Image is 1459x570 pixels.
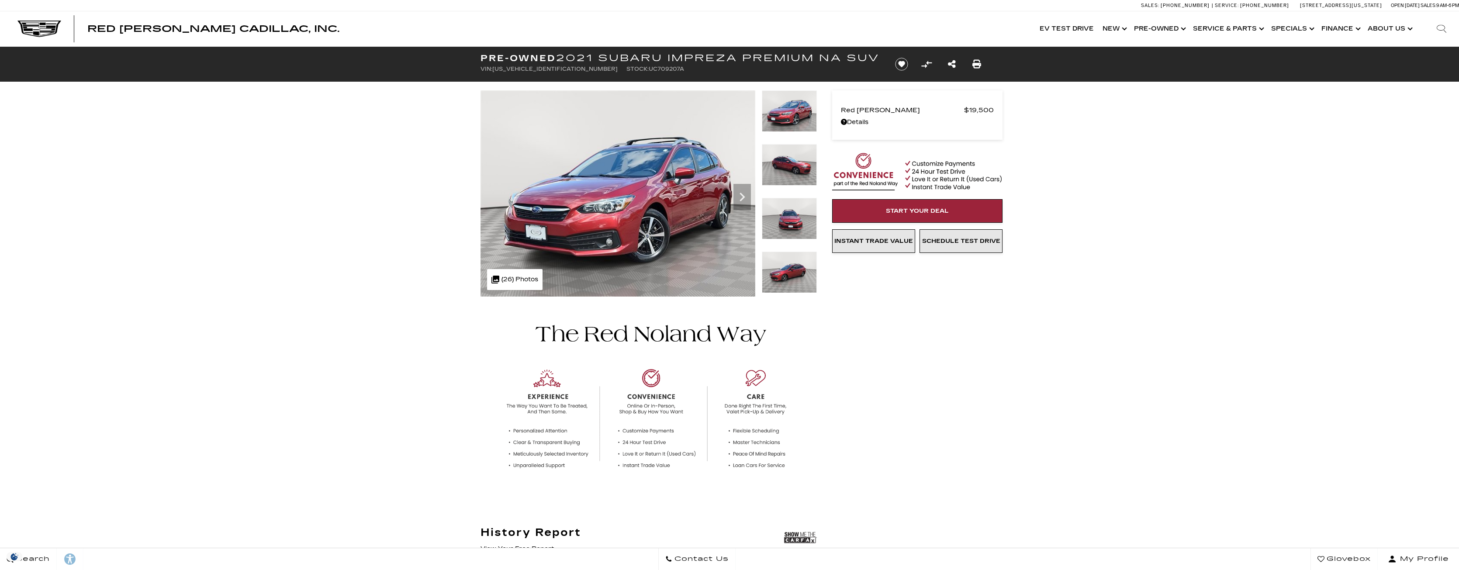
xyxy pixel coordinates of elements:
span: My Profile [1397,553,1449,565]
a: Specials [1267,11,1317,46]
span: Stock: [626,66,649,72]
a: EV Test Drive [1035,11,1098,46]
a: New [1098,11,1130,46]
span: Instant Trade Value [834,238,913,245]
img: Used 2021 Red Subaru Premium image 2 [762,144,817,186]
img: Used 2021 Red Subaru Premium image 1 [481,90,755,297]
span: [PHONE_NUMBER] [1161,3,1210,8]
a: Red [PERSON_NAME] $19,500 [841,104,994,116]
a: [STREET_ADDRESS][US_STATE] [1300,3,1382,8]
span: 9 AM-6 PM [1436,3,1459,8]
a: Share this Pre-Owned 2021 Subaru Impreza Premium NA SUV [948,58,956,70]
a: Print this Pre-Owned 2021 Subaru Impreza Premium NA SUV [972,58,981,70]
button: Save vehicle [892,57,911,71]
span: Sales: [1141,3,1159,8]
span: [PHONE_NUMBER] [1240,3,1289,8]
img: Opt-Out Icon [4,552,24,561]
a: View Your Free Report [481,545,554,553]
img: Used 2021 Red Subaru Premium image 1 [762,90,817,132]
span: Schedule Test Drive [922,238,1000,245]
span: Open [DATE] [1391,3,1420,8]
img: Cadillac Dark Logo with Cadillac White Text [17,21,61,37]
img: Used 2021 Red Subaru Premium image 3 [762,198,817,239]
a: Service: [PHONE_NUMBER] [1212,3,1291,8]
button: Open user profile menu [1378,548,1459,570]
a: Glovebox [1310,548,1378,570]
span: $19,500 [964,104,994,116]
span: Search [14,553,50,565]
h1: 2021 Subaru Impreza Premium NA SUV [481,53,880,63]
a: Schedule Test Drive [920,229,1003,253]
h2: History Report [481,527,581,538]
span: UC709207A [649,66,684,72]
a: Red [PERSON_NAME] Cadillac, Inc. [87,24,339,33]
span: [US_VEHICLE_IDENTIFICATION_NUMBER] [492,66,618,72]
a: Start Your Deal [832,199,1003,223]
button: Compare Vehicle [920,58,933,71]
img: Show me the Carfax [784,527,817,549]
a: Details [841,116,994,128]
section: Click to Open Cookie Consent Modal [4,552,24,561]
span: Red [PERSON_NAME] [841,104,964,116]
span: Sales: [1421,3,1436,8]
a: Sales: [PHONE_NUMBER] [1141,3,1212,8]
a: Pre-Owned [1130,11,1189,46]
a: Finance [1317,11,1363,46]
div: (26) Photos [487,269,543,290]
span: Start Your Deal [886,207,949,214]
a: About Us [1363,11,1415,46]
span: VIN: [481,66,492,72]
span: Red [PERSON_NAME] Cadillac, Inc. [87,24,339,34]
strong: Pre-Owned [481,53,556,63]
a: Contact Us [658,548,736,570]
div: Next [733,184,751,210]
a: Service & Parts [1189,11,1267,46]
img: Used 2021 Red Subaru Premium image 4 [762,252,817,293]
span: Glovebox [1324,553,1371,565]
span: Contact Us [672,553,729,565]
a: Instant Trade Value [832,229,915,253]
span: Service: [1215,3,1239,8]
